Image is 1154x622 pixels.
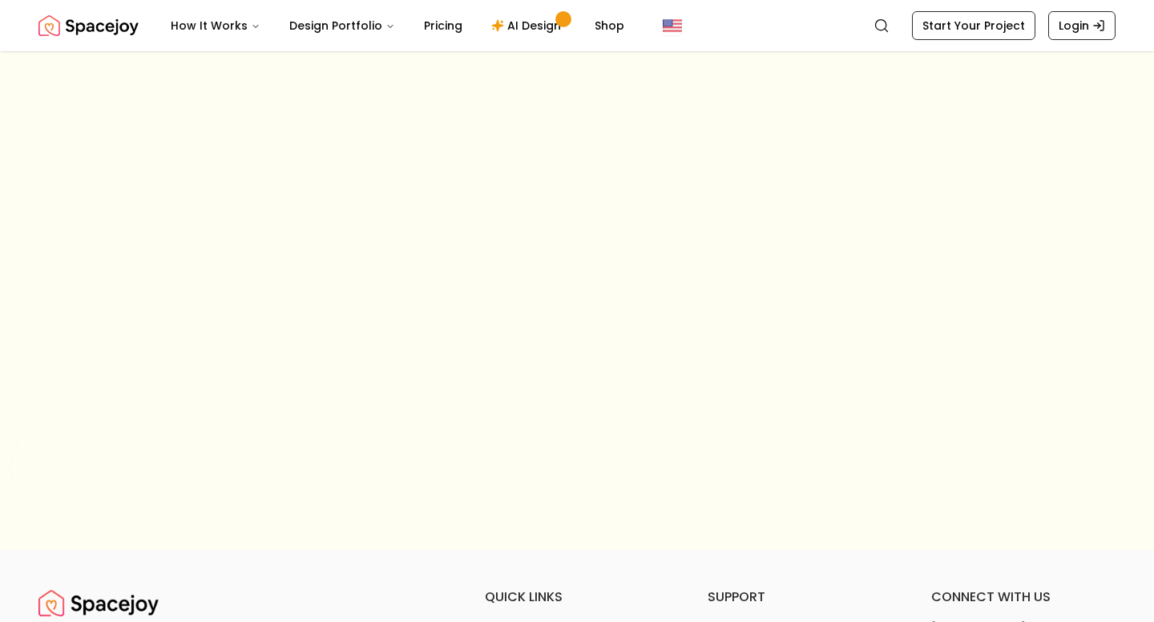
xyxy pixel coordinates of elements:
[582,10,637,42] a: Shop
[478,10,579,42] a: AI Design
[38,588,159,620] img: Spacejoy Logo
[158,10,637,42] nav: Main
[158,10,273,42] button: How It Works
[485,588,669,607] h6: quick links
[1048,11,1116,40] a: Login
[38,10,139,42] img: Spacejoy Logo
[38,588,159,620] a: Spacejoy
[708,588,892,607] h6: support
[411,10,475,42] a: Pricing
[912,11,1035,40] a: Start Your Project
[38,10,139,42] a: Spacejoy
[931,588,1116,607] h6: connect with us
[276,10,408,42] button: Design Portfolio
[663,16,682,35] img: United States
